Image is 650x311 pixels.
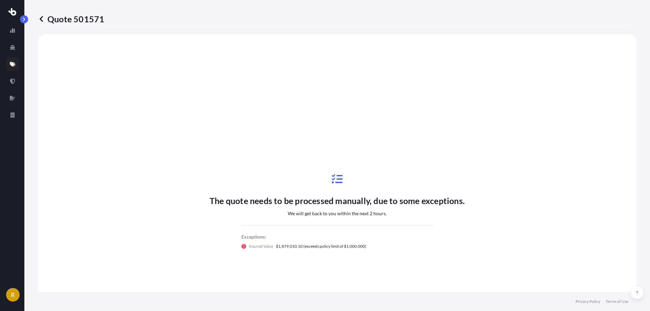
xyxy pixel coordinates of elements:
[576,299,600,304] a: Privacy Policy
[210,195,465,206] p: The quote needs to be processed manually, due to some exceptions.
[276,243,366,250] p: $1,879,010.10 (exceeds policy limit of $1,000,000)
[38,14,104,24] p: Quote 501571
[606,299,628,304] a: Terms of Use
[288,210,387,217] p: We will get back to you within the next 2 hours.
[249,243,273,250] p: Insured Value
[241,234,433,240] p: Exceptions:
[11,291,15,298] span: R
